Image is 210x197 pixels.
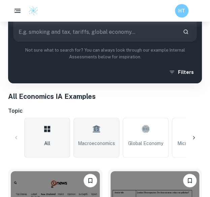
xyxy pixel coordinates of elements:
span: All [44,140,50,147]
img: Clastify logo [28,6,38,16]
span: Global Economy [128,140,163,147]
button: Bookmark [84,174,97,187]
button: HT [175,4,188,18]
p: Not sure what to search for? You can always look through our example Internal Assessments below f... [13,47,197,61]
button: Search [180,26,191,37]
h6: HT [178,7,186,15]
span: Macroeconomics [78,140,115,147]
h6: Topic [8,107,202,115]
a: Clastify logo [24,6,38,16]
input: E.g. smoking and tax, tariffs, global economy... [14,22,177,41]
button: Filters [167,66,197,78]
button: Bookmark [183,174,197,187]
h1: All Economics IA Examples [8,91,202,102]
